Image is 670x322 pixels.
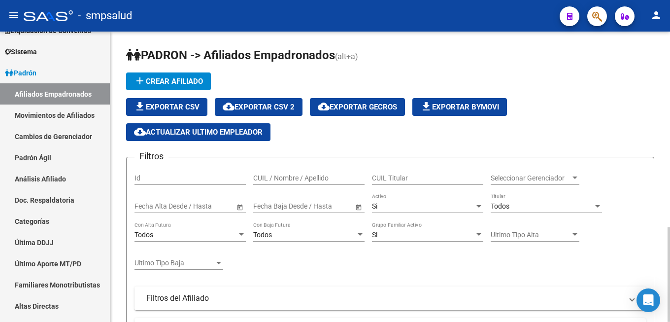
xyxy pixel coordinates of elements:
[318,101,330,112] mat-icon: cloud_download
[134,149,168,163] h3: Filtros
[126,123,270,141] button: Actualizar ultimo Empleador
[650,9,662,21] mat-icon: person
[5,46,37,57] span: Sistema
[491,231,570,239] span: Ultimo Tipo Alta
[8,9,20,21] mat-icon: menu
[420,101,432,112] mat-icon: file_download
[134,75,146,87] mat-icon: add
[179,202,227,211] input: Fecha fin
[134,77,203,86] span: Crear Afiliado
[134,103,200,111] span: Exportar CSV
[412,98,507,116] button: Exportar Bymovi
[420,103,499,111] span: Exportar Bymovi
[134,259,214,267] span: Ultimo Tipo Baja
[126,72,211,90] button: Crear Afiliado
[234,202,245,212] button: Open calendar
[78,5,132,27] span: - smpsalud
[335,52,358,61] span: (alt+a)
[215,98,302,116] button: Exportar CSV 2
[318,103,397,111] span: Exportar GECROS
[253,231,272,239] span: Todos
[491,202,509,210] span: Todos
[5,68,36,78] span: Padrón
[253,202,289,211] input: Fecha inicio
[223,103,295,111] span: Exportar CSV 2
[134,101,146,112] mat-icon: file_download
[223,101,234,112] mat-icon: cloud_download
[134,231,153,239] span: Todos
[491,174,570,182] span: Seleccionar Gerenciador
[298,202,346,211] input: Fecha fin
[134,128,263,137] span: Actualizar ultimo Empleador
[353,202,364,212] button: Open calendar
[134,126,146,138] mat-icon: cloud_download
[146,293,622,304] mat-panel-title: Filtros del Afiliado
[372,231,377,239] span: Si
[372,202,377,210] span: Si
[310,98,405,116] button: Exportar GECROS
[636,288,660,312] div: Open Intercom Messenger
[134,202,170,211] input: Fecha inicio
[126,98,207,116] button: Exportar CSV
[126,48,335,62] span: PADRON -> Afiliados Empadronados
[134,286,646,310] mat-expansion-panel-header: Filtros del Afiliado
